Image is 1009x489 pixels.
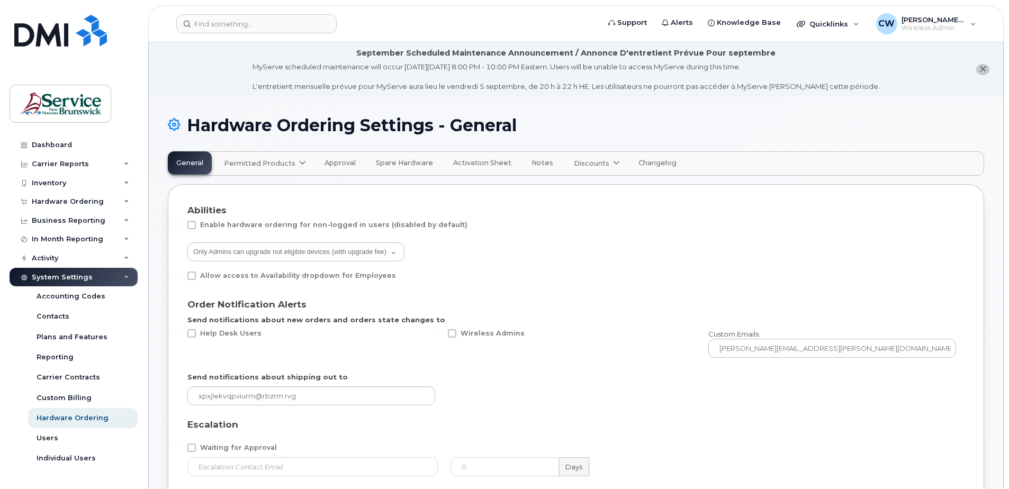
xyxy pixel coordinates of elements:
[175,443,180,449] input: Waiting for Approval
[200,329,262,337] span: Help Desk Users
[630,152,684,175] a: Changelog
[565,152,626,175] a: Discounts
[187,386,435,405] input: xpxjlekvqpviurm@rbzrm.rvg
[187,457,438,476] input: Escalation Contact Email
[215,152,312,175] a: Permitted Products
[168,116,984,134] h1: Hardware Ordering Settings - General
[461,329,525,337] span: Wireless Admins
[224,158,295,168] span: Permitted Products
[187,298,965,311] div: Order Notification Alerts
[976,64,989,75] button: close notification
[325,159,356,167] span: Approval
[175,271,180,277] input: Allow access to Availability dropdown for Employees
[175,221,180,226] input: Enable hardware ordering for non-logged in users (disabled by default)
[200,271,396,279] span: Allow access to Availability dropdown for Employees
[187,315,445,325] label: Send notifications about new orders and orders state changes to
[708,330,760,338] span: Custom Emails:
[356,48,776,59] div: September Scheduled Maintenance Announcement / Annonce D'entretient Prévue Pour septembre
[531,159,553,167] span: Notes
[524,152,561,175] a: Notes
[445,152,519,175] a: Activation Sheet
[200,443,277,451] span: Waiting for Approval
[200,221,467,229] span: Enable hardware ordering for non-logged in users (disabled by default)
[253,62,880,92] div: MyServe scheduled maintenance will occur [DATE][DATE] 8:00 PM - 10:00 PM Eastern. Users will be u...
[558,457,589,476] label: Days
[175,329,180,334] input: Help Desk Users
[638,159,677,167] span: Changelog
[187,372,348,382] label: Send notifications about shipping out to
[376,159,433,167] span: Spare Hardware
[574,158,609,168] span: Discounts
[168,152,211,175] a: General
[435,329,440,334] input: Wireless Admins
[453,159,511,167] span: Activation Sheet
[368,152,441,175] a: Spare Hardware
[187,418,965,431] div: Escalation
[708,339,956,358] input: xpxjlekvqpviurm@rbzrm.rvg
[187,204,965,216] div: Abilities
[317,152,364,175] a: Approval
